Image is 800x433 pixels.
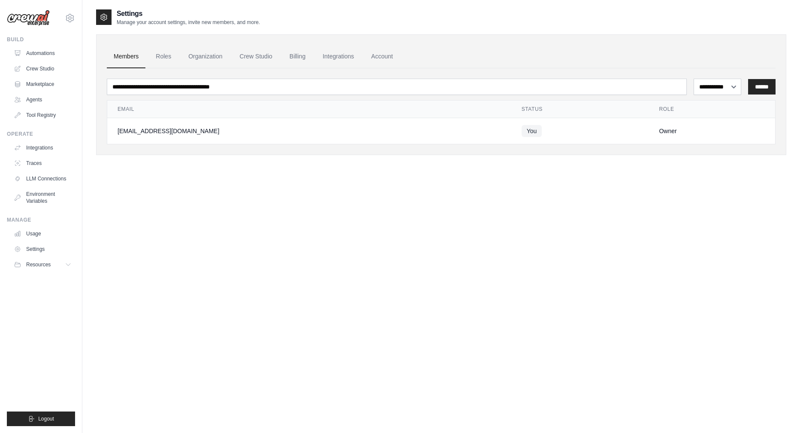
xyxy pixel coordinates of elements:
[26,261,51,268] span: Resources
[10,242,75,256] a: Settings
[7,36,75,43] div: Build
[649,101,775,118] th: Role
[10,62,75,76] a: Crew Studio
[522,125,542,137] span: You
[283,45,312,68] a: Billing
[7,216,75,223] div: Manage
[511,101,649,118] th: Status
[10,46,75,60] a: Automations
[316,45,361,68] a: Integrations
[118,127,501,135] div: [EMAIL_ADDRESS][DOMAIN_NAME]
[10,108,75,122] a: Tool Registry
[117,9,260,19] h2: Settings
[7,131,75,137] div: Operate
[10,141,75,155] a: Integrations
[149,45,178,68] a: Roles
[10,156,75,170] a: Traces
[10,93,75,107] a: Agents
[364,45,400,68] a: Account
[117,19,260,26] p: Manage your account settings, invite new members, and more.
[7,10,50,26] img: Logo
[38,415,54,422] span: Logout
[181,45,229,68] a: Organization
[10,172,75,186] a: LLM Connections
[10,227,75,241] a: Usage
[7,412,75,426] button: Logout
[233,45,279,68] a: Crew Studio
[107,45,145,68] a: Members
[10,187,75,208] a: Environment Variables
[10,258,75,271] button: Resources
[107,101,511,118] th: Email
[10,77,75,91] a: Marketplace
[659,127,765,135] div: Owner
